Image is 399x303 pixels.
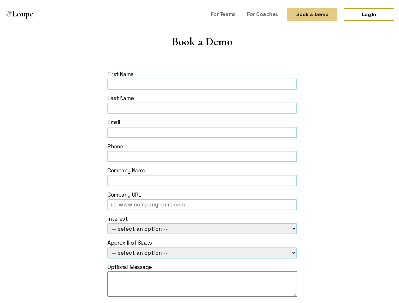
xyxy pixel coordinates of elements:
[208,6,238,18] a: For Teams
[107,213,297,220] div: Interest
[107,141,297,148] div: Phone
[245,6,281,18] a: For Coaches
[107,189,297,196] div: Company URL
[107,93,297,100] div: Last Name
[107,262,297,269] div: Optional Message
[344,6,394,19] a: Log In
[107,69,297,76] div: First Name
[287,6,337,19] button: Book a Demo
[107,237,297,244] div: Approx # of Seats
[6,9,12,15] img: Loupe Logo
[107,165,297,172] div: Company Name
[4,6,35,19] a: Loupe
[107,117,297,124] div: Email
[107,197,297,208] input: i.e. www.companyname.com
[26,33,378,61] h1: Book a Demo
